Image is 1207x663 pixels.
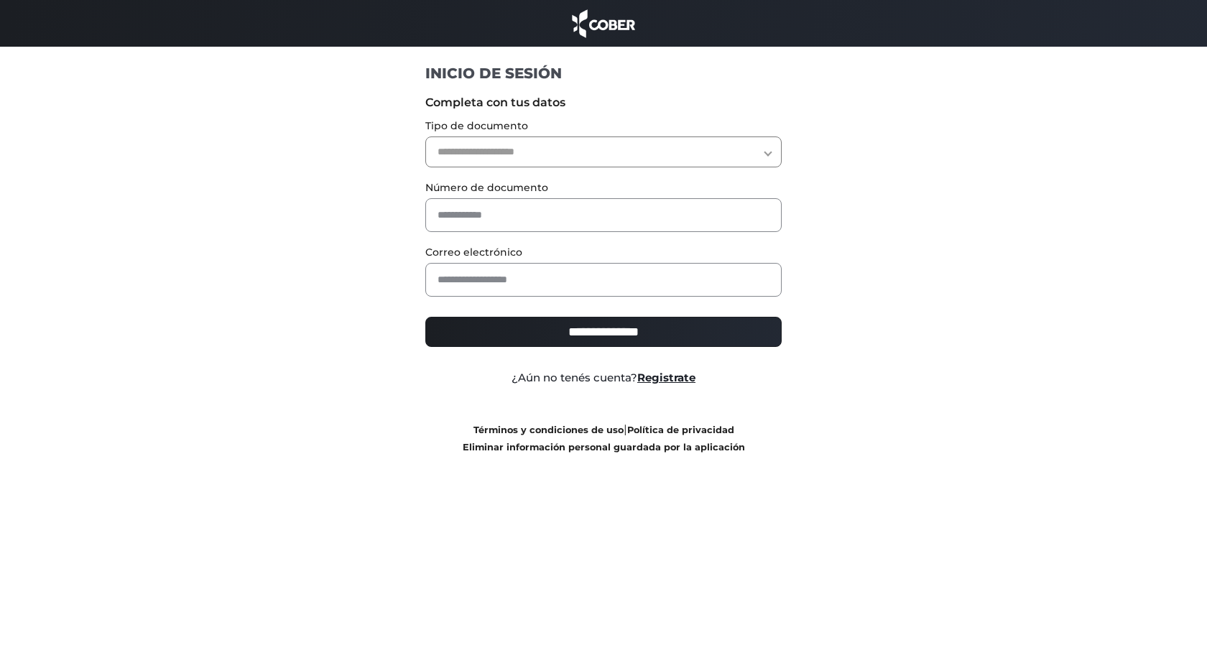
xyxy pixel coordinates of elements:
h1: INICIO DE SESIÓN [425,64,782,83]
a: Eliminar información personal guardada por la aplicación [463,442,745,453]
label: Completa con tus datos [425,94,782,111]
a: Registrate [637,371,695,384]
div: ¿Aún no tenés cuenta? [415,370,793,386]
label: Número de documento [425,180,782,195]
label: Correo electrónico [425,245,782,260]
a: Términos y condiciones de uso [473,425,624,435]
label: Tipo de documento [425,119,782,134]
img: cober_marca.png [568,7,639,40]
a: Política de privacidad [627,425,734,435]
div: | [415,421,793,455]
